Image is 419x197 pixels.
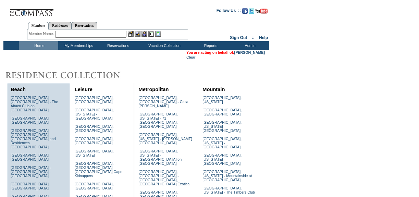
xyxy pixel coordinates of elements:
[11,165,51,178] a: [GEOGRAPHIC_DATA] - [GEOGRAPHIC_DATA] - [GEOGRAPHIC_DATA]
[252,35,255,40] span: ::
[3,69,137,82] img: Destinations by Exclusive Resorts
[11,153,50,161] a: [GEOGRAPHIC_DATA], [GEOGRAPHIC_DATA]
[72,22,97,29] a: Reservations
[128,31,134,37] img: b_edit.gif
[138,133,192,145] a: [GEOGRAPHIC_DATA], [US_STATE] - [PERSON_NAME][GEOGRAPHIC_DATA]
[186,55,195,59] a: Clear
[75,161,122,178] a: [GEOGRAPHIC_DATA], [GEOGRAPHIC_DATA] - [GEOGRAPHIC_DATA] Cape Kidnappers
[75,96,114,104] a: [GEOGRAPHIC_DATA], [GEOGRAPHIC_DATA]
[137,41,190,50] td: Vacation Collection
[75,108,114,120] a: [GEOGRAPHIC_DATA], [US_STATE] - [GEOGRAPHIC_DATA]
[230,35,247,40] a: Sign Out
[138,149,182,165] a: [GEOGRAPHIC_DATA], [US_STATE] - [GEOGRAPHIC_DATA] on [GEOGRAPHIC_DATA]
[11,182,50,190] a: [GEOGRAPHIC_DATA], [GEOGRAPHIC_DATA]
[190,41,230,50] td: Reports
[202,96,242,104] a: [GEOGRAPHIC_DATA], [US_STATE]
[155,31,161,37] img: b_calculator.gif
[49,22,72,29] a: Residences
[3,10,9,11] img: i.gif
[138,170,189,186] a: [GEOGRAPHIC_DATA], [GEOGRAPHIC_DATA] - [GEOGRAPHIC_DATA], [GEOGRAPHIC_DATA] Exotica
[28,22,49,29] a: Members
[11,116,50,124] a: [GEOGRAPHIC_DATA], [GEOGRAPHIC_DATA]
[148,31,154,37] img: Reservations
[202,137,242,149] a: [GEOGRAPHIC_DATA], [US_STATE] - [GEOGRAPHIC_DATA]
[11,96,58,112] a: [GEOGRAPHIC_DATA], [GEOGRAPHIC_DATA] - The Abaco Club on [GEOGRAPHIC_DATA]
[249,8,254,14] img: Follow us on Twitter
[259,35,268,40] a: Help
[255,9,268,14] img: Subscribe to our YouTube Channel
[186,50,265,54] span: You are acting on behalf of:
[138,96,188,108] a: [GEOGRAPHIC_DATA], [GEOGRAPHIC_DATA] - Casa [PERSON_NAME]
[242,10,248,14] a: Become our fan on Facebook
[234,50,265,54] a: [PERSON_NAME]
[75,137,114,145] a: [GEOGRAPHIC_DATA], [GEOGRAPHIC_DATA]
[11,128,56,149] a: [GEOGRAPHIC_DATA], [GEOGRAPHIC_DATA] - [GEOGRAPHIC_DATA] and Residences [GEOGRAPHIC_DATA]
[202,120,242,133] a: [GEOGRAPHIC_DATA], [US_STATE] - [GEOGRAPHIC_DATA]
[217,8,241,16] td: Follow Us ::
[138,112,177,128] a: [GEOGRAPHIC_DATA], [US_STATE] - 71 [GEOGRAPHIC_DATA], [GEOGRAPHIC_DATA]
[29,31,55,37] div: Member Name:
[255,10,268,14] a: Subscribe to our YouTube Channel
[141,31,147,37] img: Impersonate
[249,10,254,14] a: Follow us on Twitter
[75,124,114,133] a: [GEOGRAPHIC_DATA], [GEOGRAPHIC_DATA]
[75,87,93,92] a: Leisure
[75,182,114,190] a: [GEOGRAPHIC_DATA], [GEOGRAPHIC_DATA]
[9,3,54,17] img: Compass Home
[202,108,242,116] a: [GEOGRAPHIC_DATA], [GEOGRAPHIC_DATA]
[11,87,26,92] a: Beach
[75,149,114,157] a: [GEOGRAPHIC_DATA], [US_STATE]
[138,87,169,92] a: Metropolitan
[202,186,255,194] a: [GEOGRAPHIC_DATA], [US_STATE] - The Timbers Club
[135,31,140,37] img: View
[202,170,252,182] a: [GEOGRAPHIC_DATA], [US_STATE] - Mountainside at [GEOGRAPHIC_DATA]
[19,41,58,50] td: Home
[242,8,248,14] img: Become our fan on Facebook
[58,41,98,50] td: My Memberships
[98,41,137,50] td: Reservations
[230,41,269,50] td: Admin
[202,87,225,92] a: Mountain
[202,153,242,165] a: [GEOGRAPHIC_DATA], [US_STATE] - [GEOGRAPHIC_DATA]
